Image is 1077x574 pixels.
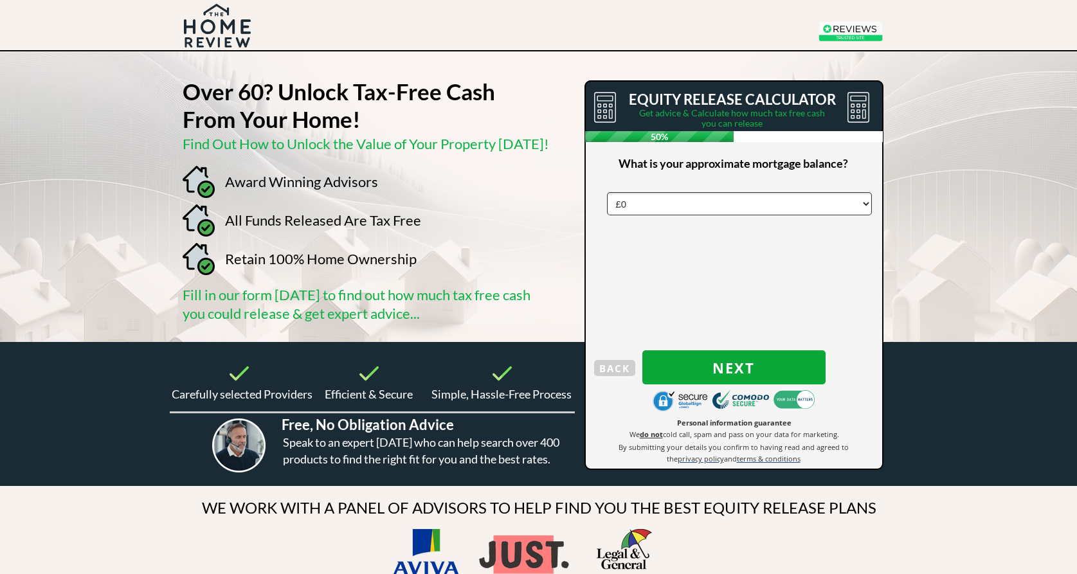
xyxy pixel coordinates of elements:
span: Retain 100% Home Ownership [225,250,417,267]
span: All Funds Released Are Tax Free [225,211,421,229]
span: Speak to an expert [DATE] who can help search over 400 products to find the right fit for you and... [283,435,559,466]
span: EQUITY RELEASE CALCULATOR [629,91,836,108]
span: Efficient & Secure [325,387,413,401]
span: We cold call, spam and pass on your data for marketing. [629,429,839,439]
span: Next [642,359,826,376]
span: and [724,454,737,463]
span: Carefully selected Providers [172,387,312,401]
span: Personal information guarantee [677,418,792,427]
span: terms & conditions [737,454,801,463]
span: Free, No Obligation Advice [282,416,454,433]
span: Simple, Hassle-Free Process [431,387,572,401]
span: BACK [594,360,635,377]
strong: do not [640,429,663,439]
span: Get advice & Calculate how much tax free cash you can release [639,107,825,129]
button: Next [642,350,826,384]
span: WE WORK WITH A PANEL OF ADVISORS TO HELP FIND YOU THE BEST EQUITY RELEASE PLANS [202,498,876,517]
span: Find Out How to Unlock the Value of Your Property [DATE]! [183,135,549,152]
span: 50% [585,131,734,142]
span: privacy policy [678,454,724,463]
span: By submitting your details you confirm to having read and agreed to the [619,442,849,463]
span: What is your approximate mortgage balance? [619,156,848,170]
strong: Over 60? Unlock Tax-Free Cash From Your Home! [183,78,495,132]
span: Fill in our form [DATE] to find out how much tax free cash you could release & get expert advice... [183,286,530,322]
a: privacy policy [678,453,724,463]
span: Award Winning Advisors [225,173,378,190]
a: terms & conditions [737,453,801,463]
button: BACK [594,360,635,376]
